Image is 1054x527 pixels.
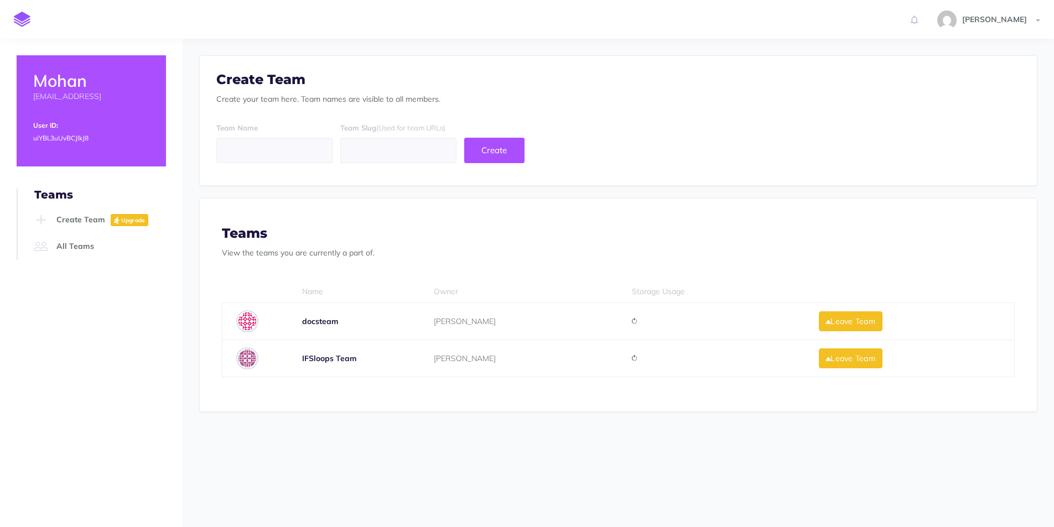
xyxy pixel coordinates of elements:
button: Leave Team [819,348,882,368]
b: docsteam [302,316,339,326]
img: a583a989c2f0bc56da42c44696a2118d.jpg [236,310,258,332]
h4: Teams [34,189,166,201]
img: 21e142feef428a111d1e80b1ac78ce4f.jpg [937,11,957,30]
h3: Create Team [216,72,1020,87]
label: Team Slug [340,122,445,134]
label: Team Name [216,122,258,134]
p: View the teams you are currently a part of. [222,247,1015,259]
h2: Mohan [33,72,149,90]
th: Name [288,281,420,302]
span: [PERSON_NAME] [434,353,496,363]
small: Upgrade [121,217,146,224]
span: [PERSON_NAME] [957,14,1032,24]
a: Create Team Upgrade [31,207,166,233]
button: Leave Team [819,311,882,331]
th: Storage Usage [618,281,816,302]
img: 4a5076058ccb72ae69ce5207fe660d49.jpg [236,347,258,369]
img: logo-mark.svg [14,12,30,27]
th: Owner [420,281,618,302]
button: Create [464,138,525,163]
small: User ID: [33,121,58,129]
b: IFSloops Team [302,353,357,363]
p: [EMAIL_ADDRESS] [33,90,149,102]
h3: Teams [222,226,1015,241]
span: (Used for team URLs) [376,123,445,132]
span: [PERSON_NAME] [434,316,496,326]
p: Create your team here. Team names are visible to all members. [216,93,1020,105]
small: uiYBL3uUvBCJlkJ8 [33,134,89,142]
a: All Teams [31,233,166,260]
